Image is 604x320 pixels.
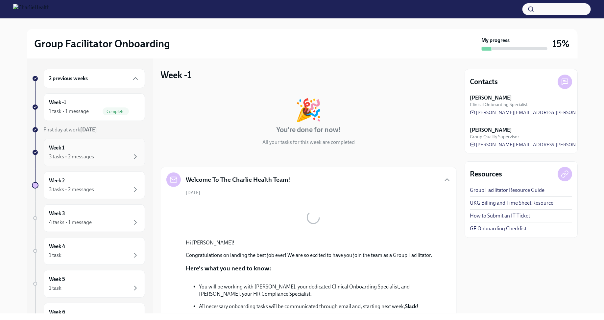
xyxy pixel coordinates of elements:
[553,38,570,50] h3: 15%
[49,219,92,226] div: 4 tasks • 1 message
[81,126,97,133] strong: [DATE]
[49,252,62,259] div: 1 task
[32,139,145,166] a: Week 13 tasks • 2 messages
[186,252,432,259] p: Congratulations on landing the best job ever! We are so excited to have you join the team as a Gr...
[405,303,417,309] strong: Slack
[186,201,441,234] button: Zoom image
[49,186,94,193] div: 3 tasks • 2 messages
[470,169,502,179] h4: Resources
[35,37,170,50] h2: Group Facilitator Onboarding
[49,285,62,292] div: 1 task
[49,153,94,160] div: 3 tasks • 2 messages
[49,144,65,151] h6: Week 1
[470,94,512,102] strong: [PERSON_NAME]
[49,243,65,250] h6: Week 4
[161,69,192,81] h3: Week -1
[49,99,66,106] h6: Week -1
[482,37,510,44] strong: My progress
[186,239,432,246] p: Hi [PERSON_NAME]!
[49,276,65,283] h6: Week 5
[470,199,554,207] a: UKG Billing and Time Sheet Resource
[295,99,322,121] div: 🎉
[32,237,145,265] a: Week 41 task
[32,126,145,133] a: First day at work[DATE]
[32,204,145,232] a: Week 34 tasks • 1 message
[186,175,291,184] h5: Welcome To The Charlie Health Team!
[186,264,272,273] p: Here's what you need to know:
[103,109,129,114] span: Complete
[186,190,201,196] span: [DATE]
[49,108,89,115] div: 1 task • 1 message
[199,303,441,310] p: All necessary onboarding tasks will be communicated through email and, starting next week, !
[470,126,512,134] strong: [PERSON_NAME]
[262,139,355,146] p: All your tasks for this week are completed
[470,225,527,232] a: GF Onboarding Checklist
[44,126,97,133] span: First day at work
[13,4,50,14] img: CharlieHealth
[470,102,528,108] span: Clinical Onboarding Specialist
[32,171,145,199] a: Week 23 tasks • 2 messages
[49,309,65,316] h6: Week 6
[32,93,145,121] a: Week -11 task • 1 messageComplete
[470,77,498,87] h4: Contacts
[49,210,65,217] h6: Week 3
[199,283,441,298] p: You will be working with [PERSON_NAME], your dedicated Clinical Onboarding Specialist, and [PERSO...
[32,270,145,298] a: Week 51 task
[49,75,88,82] h6: 2 previous weeks
[470,187,545,194] a: Group Facilitator Resource Guide
[470,134,519,140] span: Group Quality Supervisor
[276,125,341,135] h4: You're done for now!
[44,69,145,88] div: 2 previous weeks
[470,212,530,219] a: How to Submit an IT Ticket
[49,177,65,184] h6: Week 2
